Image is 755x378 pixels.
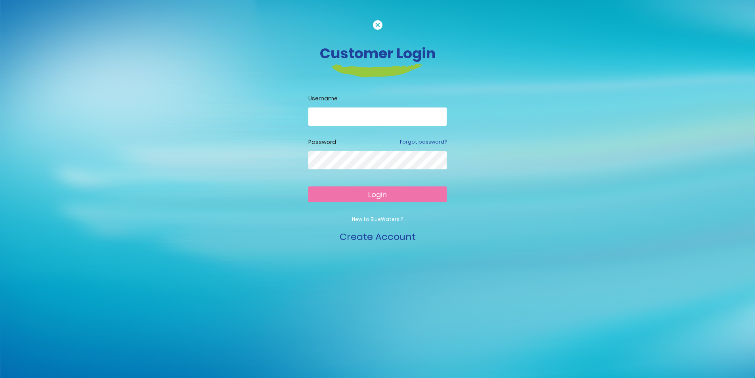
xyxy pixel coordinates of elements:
[368,190,387,200] span: Login
[373,20,382,30] img: cancel
[158,45,598,62] h3: Customer Login
[308,186,447,202] button: Login
[308,216,447,223] p: New to BlueWaters ?
[308,94,447,103] label: Username
[332,64,423,77] img: login-heading-border.png
[400,138,447,146] a: Forgot password?
[340,230,416,243] a: Create Account
[308,138,336,146] label: Password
